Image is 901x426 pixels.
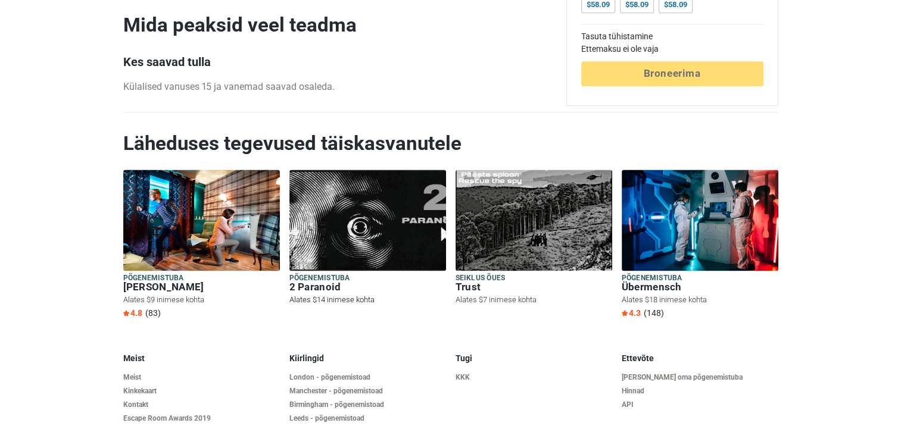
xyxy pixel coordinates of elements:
[123,353,280,364] h5: Meist
[456,170,612,308] a: Seiklus õues Trust Alates $7 inimese kohta
[123,400,280,409] a: Kontakt
[123,295,280,305] p: Alates $9 inimese kohta
[581,43,763,55] td: Ettemaksu ei ole vaja
[289,281,446,293] h6: 2 Paranoid
[289,373,446,382] a: London - põgenemistoad
[456,273,612,283] h5: Seiklus õues
[581,30,763,43] td: Tasuta tühistamine
[123,281,280,293] h6: [PERSON_NAME]
[622,170,778,321] a: Põgenemistuba Übermensch Alates $18 inimese kohta 4.3 (148)
[123,373,280,382] a: Meist
[289,170,446,308] a: Põgenemistuba 2 Paranoid Alates $14 inimese kohta
[289,414,446,423] a: Leeds - põgenemistoad
[289,400,446,409] a: Birmingham - põgenemistoad
[456,373,612,382] a: KKK
[123,308,142,318] span: 4.8
[123,387,280,396] a: Kinkekaart
[123,273,280,283] h5: Põgenemistuba
[289,273,446,283] h5: Põgenemistuba
[622,387,778,396] a: Hinnad
[456,281,612,293] h6: Trust
[123,131,778,155] h2: Läheduses tegevused täiskasvanutele
[289,387,446,396] a: Manchester - põgenemistoad
[456,353,612,364] h5: Tugi
[123,55,557,69] h3: Kes saavad tulla
[289,295,446,305] p: Alates $14 inimese kohta
[456,295,612,305] p: Alates $7 inimese kohta
[622,308,641,318] span: 4.3
[622,400,778,409] a: API
[622,295,778,305] p: Alates $18 inimese kohta
[145,308,161,318] span: (83)
[644,308,664,318] span: (148)
[622,273,778,283] h5: Põgenemistuba
[123,414,280,423] a: Escape Room Awards 2019
[289,353,446,364] h5: Kiirlingid
[123,170,280,321] a: Põgenemistuba [PERSON_NAME] Alates $9 inimese kohta 4.8 (83)
[123,80,557,94] p: Külalised vanuses 15 ja vanemad saavad osaleda.
[622,353,778,364] h5: Ettevõte
[123,13,557,37] h2: Mida peaksid veel teadma
[622,281,778,293] h6: Übermensch
[622,373,778,382] a: [PERSON_NAME] oma põgenemistuba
